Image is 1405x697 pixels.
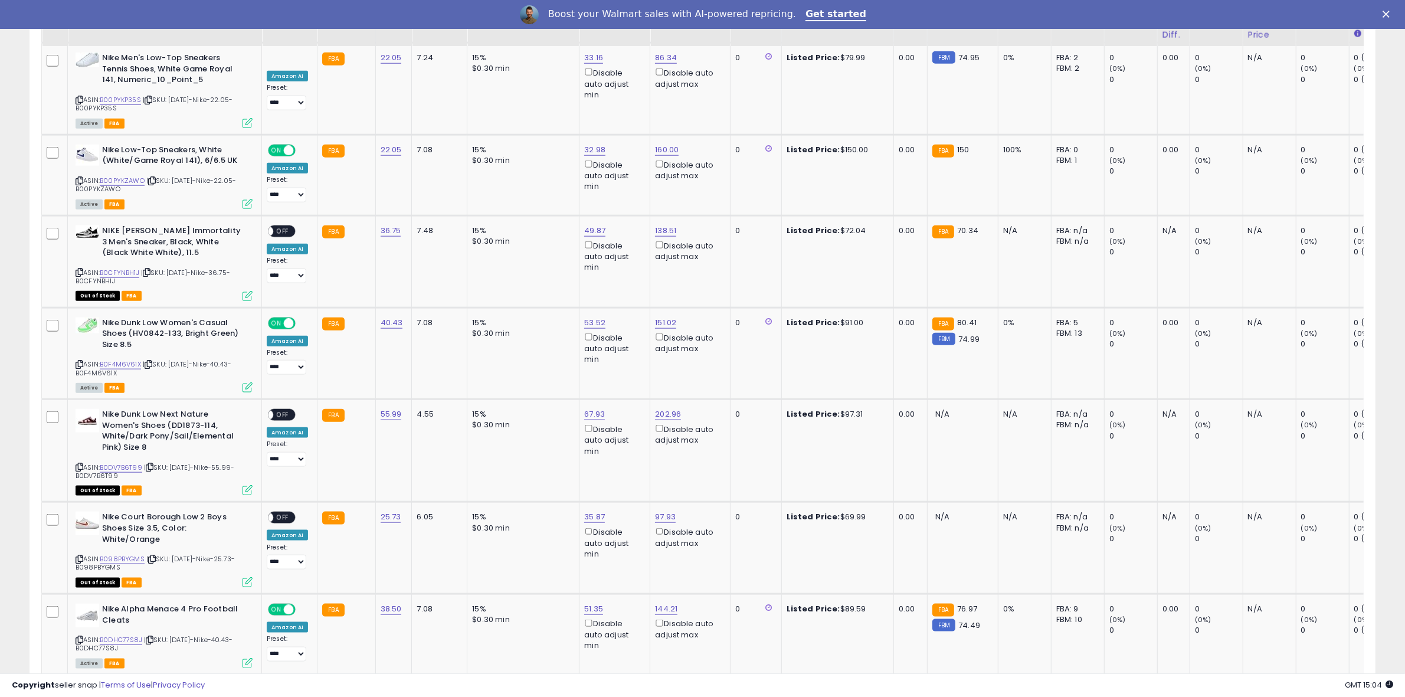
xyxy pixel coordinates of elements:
a: 40.43 [381,317,403,329]
div: 0% [1003,318,1042,328]
small: Days In Stock. [1354,29,1361,40]
div: $0.30 min [472,155,570,166]
div: Preset: [267,84,308,110]
div: 0.00 [899,409,918,420]
div: 0 [735,53,772,63]
div: 0.00 [1162,318,1181,328]
a: Privacy Policy [153,679,205,691]
img: 31CPhwI1WOL._SL40_.jpg [76,409,99,433]
div: ASIN: [76,318,253,392]
a: B0DV7B6T99 [100,463,142,473]
a: B0CFYNBH1J [100,268,139,278]
a: Terms of Use [101,679,151,691]
a: 138.51 [655,225,676,237]
div: N/A [1003,225,1042,236]
div: N/A [1162,512,1181,522]
span: FBA [122,486,142,496]
div: 0 [1195,247,1243,257]
small: FBA [322,53,344,66]
div: 0 (0%) [1354,409,1402,420]
a: B0DHC77S8J [100,635,142,645]
div: 0 [1109,225,1157,236]
div: 7.08 [417,145,458,155]
span: 74.95 [958,52,980,63]
small: (0%) [1354,156,1371,165]
div: 0 [1195,145,1243,155]
div: Disable auto adjust max [655,158,721,181]
a: B00PYKP35S [100,95,141,105]
a: 32.98 [584,144,605,156]
div: Disable auto adjust min [584,617,641,651]
div: N/A [1248,409,1287,420]
b: Listed Price: [787,144,840,155]
div: FBM: n/a [1056,236,1095,247]
span: OFF [294,605,313,615]
small: (0%) [1109,156,1126,165]
div: 0 [1301,53,1349,63]
div: 0 [1301,625,1349,636]
span: OFF [273,513,292,523]
span: FBA [122,578,142,588]
div: $150.00 [787,145,885,155]
span: | SKU: [DATE]-Nike-22.05-B00PYKP35S [76,95,232,113]
div: 0 [1109,74,1157,85]
b: Listed Price: [787,225,840,236]
small: FBA [932,604,954,617]
b: Nike Court Borough Low 2 Boys Shoes Size 3.5, Color: White/Orange [102,512,245,548]
div: FBM: 10 [1056,614,1095,625]
div: Amazon AI [267,622,308,633]
div: FBM: 2 [1056,63,1095,74]
div: 0 (0%) [1354,145,1402,155]
div: 0 (0%) [1354,166,1402,176]
img: Profile image for Adrian [520,5,539,24]
small: FBA [932,145,954,158]
b: Nike Low-Top Sneakers, White (White/Game Royal 141), 6/6.5 UK [102,145,245,169]
span: | SKU: [DATE]-Nike-55.99-B0DV7B6T99 [76,463,234,480]
div: Disable auto adjust min [584,239,641,273]
div: Disable auto adjust max [655,617,721,640]
small: (0%) [1354,523,1371,533]
div: $89.59 [787,604,885,614]
div: 0 [1109,145,1157,155]
span: FBA [104,383,125,393]
div: 0 (0%) [1354,318,1402,328]
div: Disable auto adjust min [584,423,641,456]
div: 0 [1195,431,1243,441]
a: 67.93 [584,408,605,420]
span: ON [269,145,284,155]
a: 97.93 [655,511,676,523]
div: Disable auto adjust min [584,526,641,559]
div: Disable auto adjust min [584,331,641,365]
div: 15% [472,409,570,420]
div: N/A [1248,53,1287,63]
a: 151.02 [655,317,676,329]
small: (0%) [1301,329,1318,338]
a: 86.34 [655,52,677,64]
span: 70.34 [957,225,978,236]
div: 0 [735,512,772,522]
small: (0%) [1195,329,1211,338]
div: 7.08 [417,318,458,328]
div: 6.05 [417,512,458,522]
div: 0 (0%) [1354,604,1402,614]
div: Amazon AI [267,244,308,254]
small: (0%) [1301,523,1318,533]
small: (0%) [1195,237,1211,246]
div: 0% [1003,53,1042,63]
div: 100% [1003,145,1042,155]
div: 7.24 [417,53,458,63]
div: N/A [1003,512,1042,522]
div: FBA: n/a [1056,225,1095,236]
div: 0 [735,409,772,420]
small: (0%) [1109,420,1126,430]
div: 0 [735,225,772,236]
div: Disable auto adjust max [655,423,721,446]
div: ASIN: [76,604,253,667]
div: 0 (0%) [1354,53,1402,63]
div: FBA: 5 [1056,318,1095,328]
div: $0.30 min [472,523,570,534]
div: 0 [1109,339,1157,349]
img: 41b6JguklGL._SL40_.jpg [76,145,99,166]
div: FBA: 9 [1056,604,1095,614]
div: Preset: [267,349,308,375]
